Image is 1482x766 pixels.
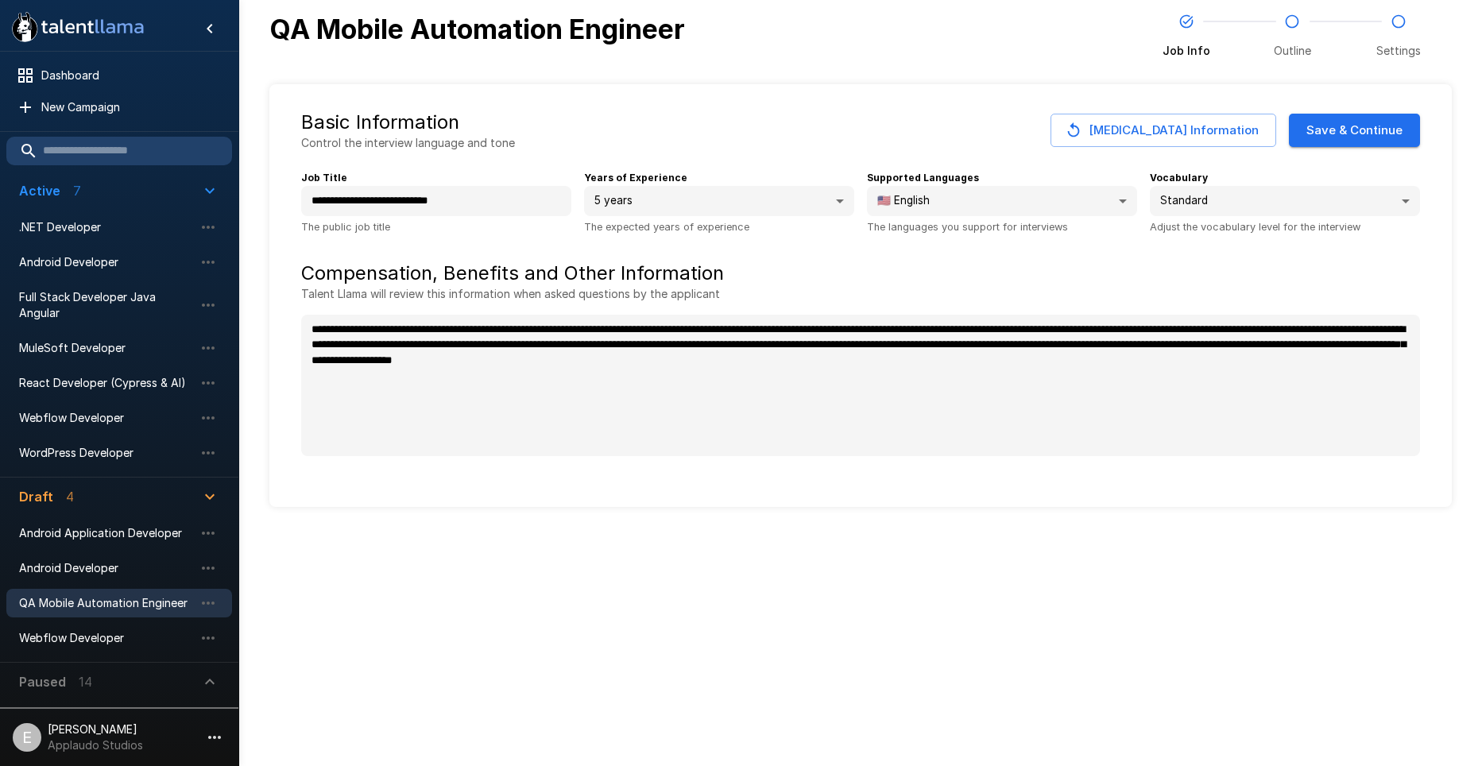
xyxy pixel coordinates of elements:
b: Supported Languages [867,172,979,184]
p: Adjust the vocabulary level for the interview [1150,219,1420,235]
p: Control the interview language and tone [301,135,515,151]
b: QA Mobile Automation Engineer [269,13,685,45]
p: The expected years of experience [584,219,854,235]
button: Save & Continue [1289,114,1420,147]
b: Vocabulary [1150,172,1208,184]
div: 🇺🇸 English [867,186,1137,216]
b: Years of Experience [584,172,687,184]
h5: Basic Information [301,110,459,135]
b: Job Title [301,172,347,184]
div: Standard [1150,186,1420,216]
span: Settings [1376,43,1421,59]
span: Job Info [1163,43,1210,59]
div: 5 years [584,186,854,216]
p: Talent Llama will review this information when asked questions by the applicant [301,286,1420,302]
p: The public job title [301,219,571,235]
span: Outline [1274,43,1311,59]
h5: Compensation, Benefits and Other Information [301,261,1420,286]
p: The languages you support for interviews [867,219,1137,235]
button: [MEDICAL_DATA] Information [1051,114,1276,147]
